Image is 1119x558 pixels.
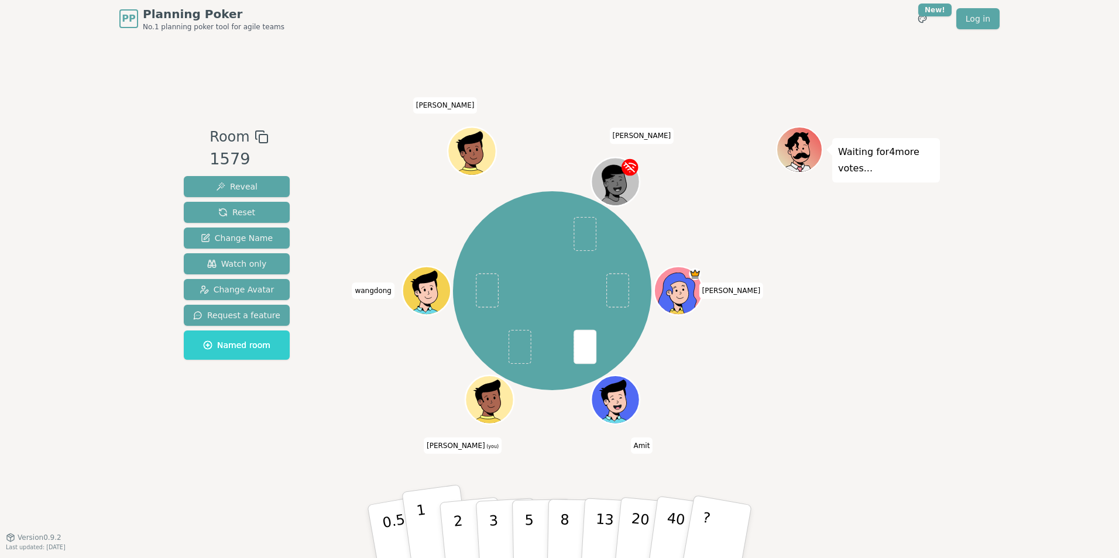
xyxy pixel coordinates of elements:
[689,268,701,280] span: steven is the host
[193,309,280,321] span: Request a feature
[485,444,499,449] span: (you)
[184,279,290,300] button: Change Avatar
[184,305,290,326] button: Request a feature
[699,283,763,299] span: Click to change your name
[413,97,478,113] span: Click to change your name
[918,4,952,16] div: New!
[18,533,61,542] span: Version 0.9.2
[956,8,1000,29] a: Log in
[203,339,270,351] span: Named room
[610,128,674,144] span: Click to change your name
[424,438,502,454] span: Click to change your name
[210,147,268,171] div: 1579
[6,544,66,550] span: Last updated: [DATE]
[184,330,290,360] button: Named room
[352,283,394,299] span: Click to change your name
[216,181,258,192] span: Reveal
[184,228,290,249] button: Change Name
[210,126,249,147] span: Room
[184,253,290,274] button: Watch only
[6,533,61,542] button: Version0.9.2
[184,176,290,197] button: Reveal
[630,438,653,454] span: Click to change your name
[466,377,512,422] button: Click to change your avatar
[201,232,273,244] span: Change Name
[143,6,284,22] span: Planning Poker
[184,202,290,223] button: Reset
[200,284,274,295] span: Change Avatar
[207,258,267,270] span: Watch only
[119,6,284,32] a: PPPlanning PokerNo.1 planning poker tool for agile teams
[143,22,284,32] span: No.1 planning poker tool for agile teams
[122,12,135,26] span: PP
[912,8,933,29] button: New!
[838,144,934,177] p: Waiting for 4 more votes...
[218,206,255,218] span: Reset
